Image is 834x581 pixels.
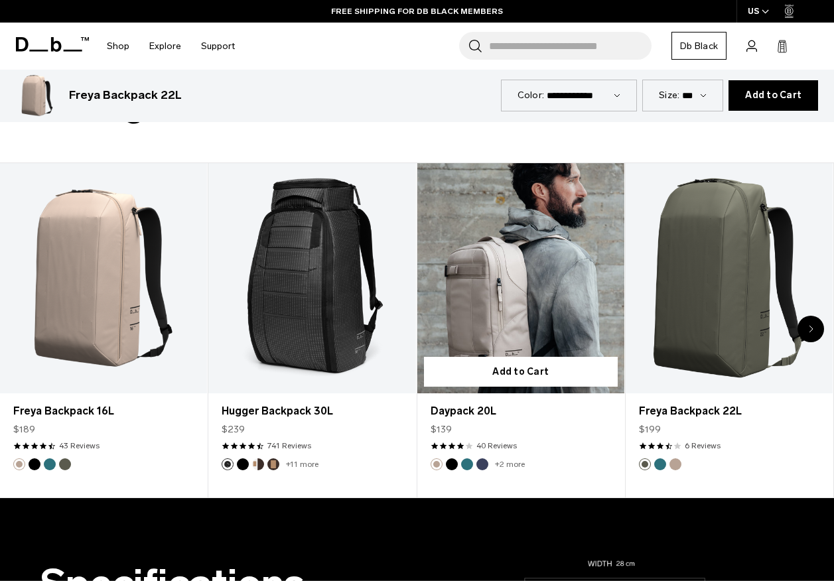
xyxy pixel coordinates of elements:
img: Freya Backpack 22L Fogbow Beige [16,74,58,117]
a: Daypack 20L [417,163,624,393]
button: Blue Hour [476,458,488,470]
a: Shop [107,23,129,70]
div: 4 / 8 [626,162,834,498]
a: 6 reviews [685,440,721,452]
button: Reflective Black [222,458,234,470]
nav: Main Navigation [97,23,245,70]
div: Next slide [798,316,824,342]
button: Midnight Teal [654,458,666,470]
button: Cappuccino [252,458,264,470]
span: Add to Cart [745,90,801,101]
label: Size: [659,88,679,102]
span: $139 [431,422,452,436]
button: Midnight Teal [44,458,56,470]
a: 43 reviews [59,440,100,452]
span: $189 [13,422,35,436]
a: Hugger Backpack 30L [208,163,415,393]
label: Color: [518,88,545,102]
button: Add to Cart [729,80,818,111]
button: Black Out [446,458,458,470]
a: Freya Backpack 16L [13,403,194,419]
a: +2 more [495,460,525,469]
button: Black Out [237,458,249,470]
a: 40 reviews [476,440,517,452]
div: 3 / 8 [417,162,626,498]
div: 2 / 8 [208,162,417,498]
a: Support [201,23,235,70]
span: $199 [639,422,661,436]
a: Freya Backpack 22L [639,403,819,419]
button: Moss Green [59,458,71,470]
a: 741 reviews [267,440,311,452]
a: Freya Backpack 22L [626,163,833,393]
a: Daypack 20L [431,403,611,419]
button: Midnight Teal [461,458,473,470]
button: Fogbow Beige [669,458,681,470]
button: Espresso [267,458,279,470]
a: Hugger Backpack 30L [222,403,402,419]
a: Db Black [671,32,727,60]
a: FREE SHIPPING FOR DB BLACK MEMBERS [331,5,503,17]
button: Fogbow Beige [431,458,443,470]
h3: Freya Backpack 22L [69,87,182,104]
span: $239 [222,422,245,436]
button: Moss Green [639,458,651,470]
a: Explore [149,23,181,70]
button: Black Out [29,458,40,470]
button: Fogbow Beige [13,458,25,470]
a: +11 more [286,460,318,469]
button: Add to Cart [424,357,618,387]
